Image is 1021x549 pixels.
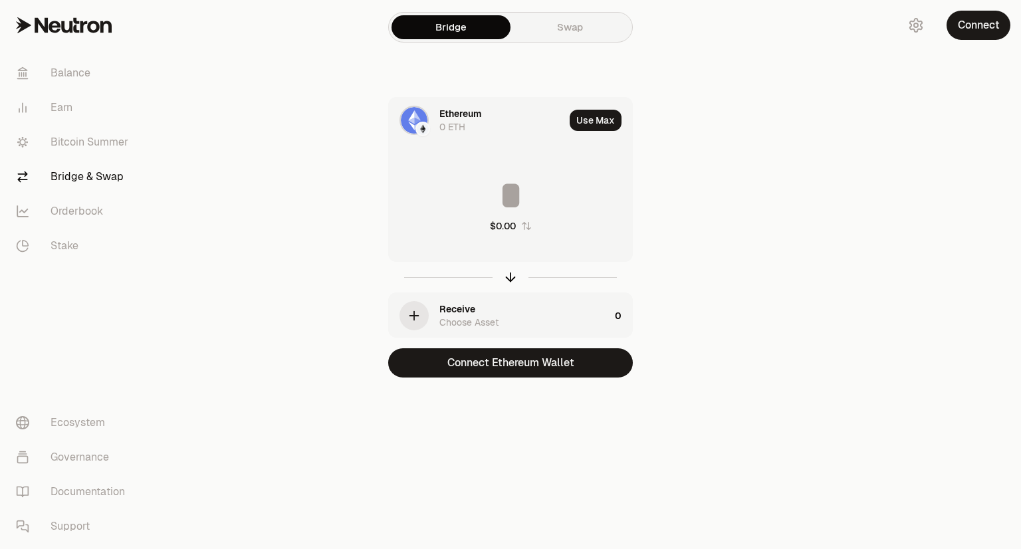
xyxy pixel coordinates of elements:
[615,293,632,338] div: 0
[5,125,144,160] a: Bitcoin Summer
[401,107,427,134] img: ETH Logo
[392,15,510,39] a: Bridge
[389,98,564,143] div: ETH LogoEthereum LogoEthereum0 ETH
[389,293,632,338] button: ReceiveChoose Asset0
[5,90,144,125] a: Earn
[5,160,144,194] a: Bridge & Swap
[5,475,144,509] a: Documentation
[417,123,429,135] img: Ethereum Logo
[439,120,465,134] div: 0 ETH
[5,509,144,544] a: Support
[490,219,516,233] div: $0.00
[510,15,629,39] a: Swap
[439,107,481,120] div: Ethereum
[490,219,532,233] button: $0.00
[439,316,499,329] div: Choose Asset
[5,56,144,90] a: Balance
[5,194,144,229] a: Orderbook
[388,348,633,378] button: Connect Ethereum Wallet
[389,293,610,338] div: ReceiveChoose Asset
[5,405,144,440] a: Ecosystem
[5,229,144,263] a: Stake
[570,110,622,131] button: Use Max
[439,302,475,316] div: Receive
[5,440,144,475] a: Governance
[947,11,1010,40] button: Connect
